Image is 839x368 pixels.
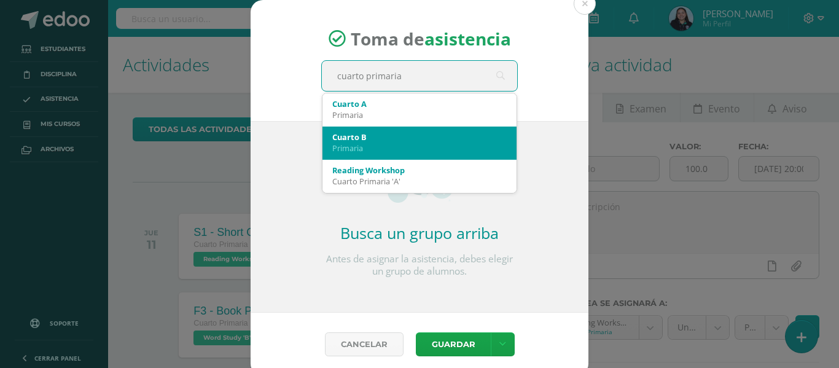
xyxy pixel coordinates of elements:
[332,131,507,143] div: Cuarto B
[321,222,518,243] h2: Busca un grupo arriba
[332,176,507,187] div: Cuarto Primaria 'A'
[416,332,491,356] button: Guardar
[332,109,507,120] div: Primaria
[321,253,518,278] p: Antes de asignar la asistencia, debes elegir un grupo de alumnos.
[332,98,507,109] div: Cuarto A
[332,143,507,154] div: Primaria
[424,27,511,50] strong: asistencia
[322,61,517,91] input: Busca un grado o sección aquí...
[332,165,507,176] div: Reading Workshop
[325,332,404,356] a: Cancelar
[351,27,511,50] span: Toma de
